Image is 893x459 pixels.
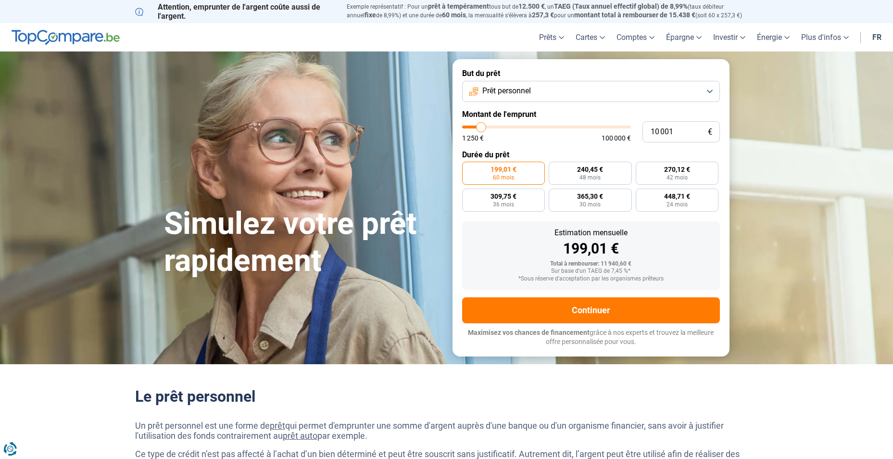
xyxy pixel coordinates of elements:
[270,421,285,431] a: prêt
[574,11,695,19] span: montant total à rembourser de 15.438 €
[135,421,758,441] p: Un prêt personnel est une forme de qui permet d'emprunter une somme d'argent auprès d'une banque ...
[164,205,441,280] h1: Simulez votre prêt rapidement
[660,23,707,51] a: Épargne
[577,193,603,200] span: 365,30 €
[554,2,688,10] span: TAEG (Taux annuel effectif global) de 8,99%
[570,23,611,51] a: Cartes
[577,166,603,173] span: 240,45 €
[664,193,690,200] span: 448,71 €
[532,11,554,19] span: 257,3 €
[795,23,855,51] a: Plus d'infos
[482,86,531,96] span: Prêt personnel
[470,268,712,275] div: Sur base d'un TAEG de 7,45 %*
[135,2,335,21] p: Attention, emprunter de l'argent coûte aussi de l'argent.
[428,2,489,10] span: prêt à tempérament
[135,387,758,406] h2: Le prêt personnel
[579,175,601,180] span: 48 mois
[533,23,570,51] a: Prêts
[462,297,720,323] button: Continuer
[468,329,590,336] span: Maximisez vos chances de financement
[462,328,720,347] p: grâce à nos experts et trouvez la meilleure offre personnalisée pour vous.
[579,202,601,207] span: 30 mois
[707,23,751,51] a: Investir
[462,81,720,102] button: Prêt personnel
[462,110,720,119] label: Montant de l'emprunt
[518,2,545,10] span: 12.500 €
[462,69,720,78] label: But du prêt
[751,23,795,51] a: Énergie
[442,11,466,19] span: 60 mois
[12,30,120,45] img: TopCompare
[462,150,720,159] label: Durée du prêt
[470,276,712,282] div: *Sous réserve d'acceptation par les organismes prêteurs
[602,135,631,141] span: 100 000 €
[470,242,712,256] div: 199,01 €
[708,128,712,136] span: €
[867,23,887,51] a: fr
[667,202,688,207] span: 24 mois
[493,202,514,207] span: 36 mois
[283,431,317,441] a: prêt auto
[470,229,712,237] div: Estimation mensuelle
[491,193,516,200] span: 309,75 €
[347,2,758,20] p: Exemple représentatif : Pour un tous but de , un (taux débiteur annuel de 8,99%) et une durée de ...
[493,175,514,180] span: 60 mois
[664,166,690,173] span: 270,12 €
[470,261,712,268] div: Total à rembourser: 11 940,60 €
[491,166,516,173] span: 199,01 €
[365,11,376,19] span: fixe
[611,23,660,51] a: Comptes
[462,135,484,141] span: 1 250 €
[667,175,688,180] span: 42 mois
